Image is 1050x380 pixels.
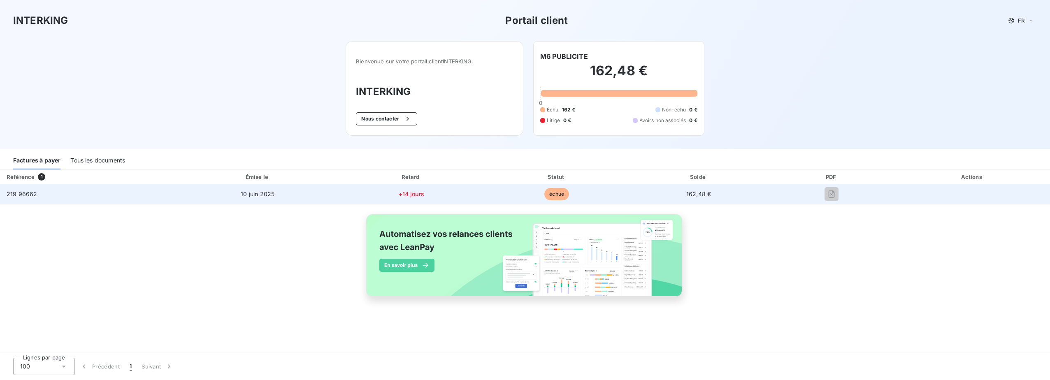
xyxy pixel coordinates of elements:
[70,152,125,169] div: Tous les documents
[38,173,45,181] span: 1
[125,358,137,375] button: 1
[689,117,697,124] span: 0 €
[639,117,686,124] span: Avoirs non associés
[896,173,1048,181] div: Actions
[356,112,417,125] button: Nous contacter
[539,100,542,106] span: 0
[339,173,483,181] div: Retard
[359,209,691,310] img: banner
[7,174,35,180] div: Référence
[630,173,767,181] div: Solde
[137,358,178,375] button: Suivant
[487,173,627,181] div: Statut
[7,190,37,197] span: 219 96662
[179,173,336,181] div: Émise le
[505,13,568,28] h3: Portail client
[13,13,68,28] h3: INTERKING
[540,63,697,87] h2: 162,48 €
[547,117,560,124] span: Litige
[130,362,132,371] span: 1
[689,106,697,114] span: 0 €
[75,358,125,375] button: Précédent
[547,106,559,114] span: Échu
[1018,17,1024,24] span: FR
[544,188,569,200] span: échue
[563,117,571,124] span: 0 €
[686,190,711,197] span: 162,48 €
[356,58,513,65] span: Bienvenue sur votre portail client INTERKING .
[770,173,893,181] div: PDF
[562,106,576,114] span: 162 €
[20,362,30,371] span: 100
[356,84,513,99] h3: INTERKING
[662,106,686,114] span: Non-échu
[241,190,274,197] span: 10 juin 2025
[540,51,588,61] h6: M6 PUBLICITE
[399,190,424,197] span: +14 jours
[13,152,60,169] div: Factures à payer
